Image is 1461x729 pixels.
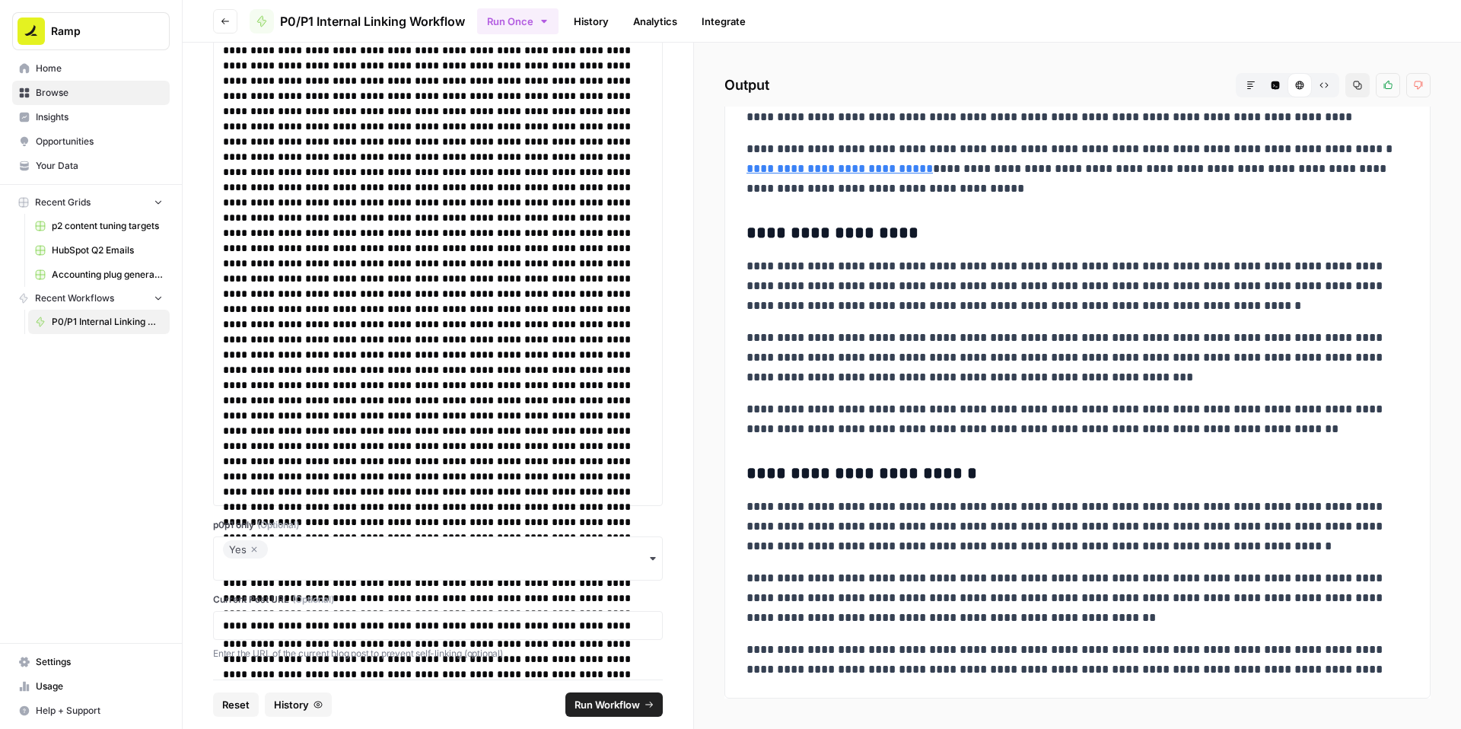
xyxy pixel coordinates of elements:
a: Settings [12,650,170,674]
span: Reset [222,697,250,712]
span: Your Data [36,159,163,173]
a: Insights [12,105,170,129]
button: History [265,692,332,717]
a: History [565,9,618,33]
a: Usage [12,674,170,699]
label: p0p1 only [213,518,663,532]
span: P0/P1 Internal Linking Workflow [52,315,163,329]
a: p2 content tuning targets [28,214,170,238]
span: Help + Support [36,704,163,718]
label: Current Post URL [213,593,663,606]
button: Run Once [477,8,559,34]
a: Your Data [12,154,170,178]
a: Analytics [624,9,686,33]
span: Usage [36,680,163,693]
span: Recent Workflows [35,291,114,305]
span: Browse [36,86,163,100]
span: (Optional) [292,593,334,606]
span: Recent Grids [35,196,91,209]
span: (Optional) [257,518,299,532]
button: Recent Grids [12,191,170,214]
span: HubSpot Q2 Emails [52,244,163,257]
span: p2 content tuning targets [52,219,163,233]
a: P0/P1 Internal Linking Workflow [28,310,170,334]
span: Home [36,62,163,75]
a: Opportunities [12,129,170,154]
button: Yes [213,536,663,581]
span: History [274,697,309,712]
button: Run Workflow [565,692,663,717]
div: Yes [229,540,262,559]
button: Workspace: Ramp [12,12,170,50]
a: Browse [12,81,170,105]
span: Ramp [51,24,143,39]
h2: Output [724,73,1431,97]
span: Opportunities [36,135,163,148]
span: Accounting plug generator -> publish to sanity [52,268,163,282]
span: Settings [36,655,163,669]
span: Insights [36,110,163,124]
a: Accounting plug generator -> publish to sanity [28,263,170,287]
button: Help + Support [12,699,170,723]
button: Recent Workflows [12,287,170,310]
p: Enter the URL of the current blog post to prevent self-linking (optional) [213,646,663,661]
a: HubSpot Q2 Emails [28,238,170,263]
a: Home [12,56,170,81]
img: Ramp Logo [18,18,45,45]
a: Integrate [692,9,755,33]
a: P0/P1 Internal Linking Workflow [250,9,465,33]
span: Run Workflow [575,697,640,712]
span: P0/P1 Internal Linking Workflow [280,12,465,30]
button: Reset [213,692,259,717]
